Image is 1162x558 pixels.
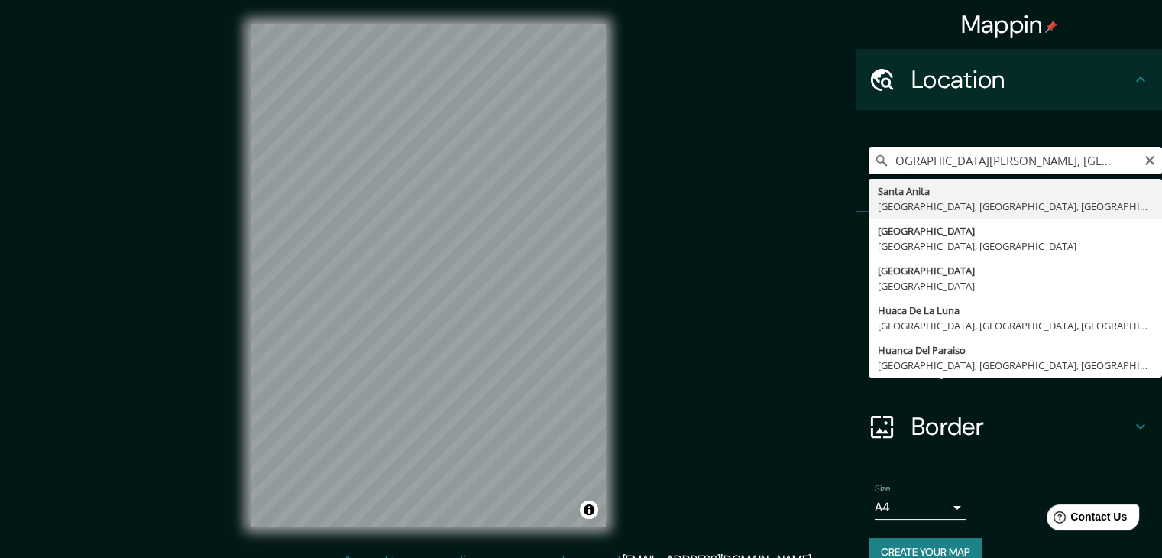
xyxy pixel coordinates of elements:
[878,318,1153,333] div: [GEOGRAPHIC_DATA], [GEOGRAPHIC_DATA], [GEOGRAPHIC_DATA]
[1045,21,1057,33] img: pin-icon.png
[1144,152,1156,167] button: Clear
[878,199,1153,214] div: [GEOGRAPHIC_DATA], [GEOGRAPHIC_DATA], [GEOGRAPHIC_DATA]
[911,350,1131,381] h4: Layout
[856,212,1162,274] div: Pins
[856,274,1162,335] div: Style
[1026,498,1145,541] iframe: Help widget launcher
[875,482,891,495] label: Size
[856,396,1162,457] div: Border
[856,335,1162,396] div: Layout
[911,411,1131,442] h4: Border
[875,495,966,520] div: A4
[856,49,1162,110] div: Location
[878,238,1153,254] div: [GEOGRAPHIC_DATA], [GEOGRAPHIC_DATA]
[961,9,1058,40] h4: Mappin
[869,147,1162,174] input: Pick your city or area
[878,303,1153,318] div: Huaca De La Luna
[251,24,606,527] canvas: Map
[878,342,1153,358] div: Huanca Del Paraiso
[878,263,1153,278] div: [GEOGRAPHIC_DATA]
[911,64,1131,95] h4: Location
[580,501,598,519] button: Toggle attribution
[878,358,1153,373] div: [GEOGRAPHIC_DATA], [GEOGRAPHIC_DATA], [GEOGRAPHIC_DATA]
[878,183,1153,199] div: Santa Anita
[878,278,1153,294] div: [GEOGRAPHIC_DATA]
[878,223,1153,238] div: [GEOGRAPHIC_DATA]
